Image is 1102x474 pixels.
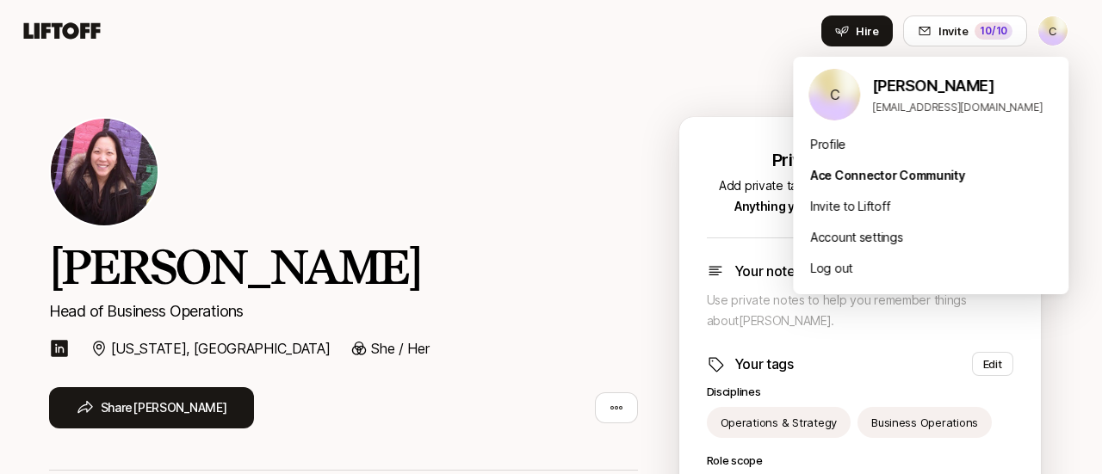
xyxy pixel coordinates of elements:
[793,253,1068,284] div: Log out
[872,74,1055,98] p: [PERSON_NAME]
[793,129,1068,160] div: Profile
[793,191,1068,222] div: Invite to Liftoff
[872,100,1055,115] p: [EMAIL_ADDRESS][DOMAIN_NAME]
[830,84,839,105] p: C
[793,160,1068,191] div: Ace Connector Community
[793,222,1068,253] div: Account settings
